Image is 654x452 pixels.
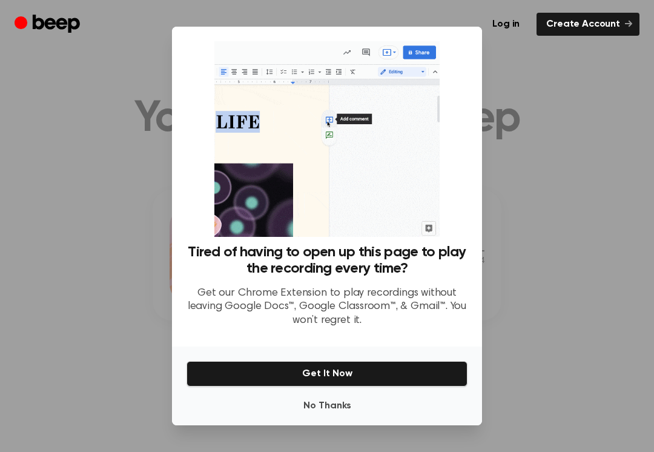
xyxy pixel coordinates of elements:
img: Beep extension in action [214,41,439,237]
p: Get our Chrome Extension to play recordings without leaving Google Docs™, Google Classroom™, & Gm... [187,287,467,328]
a: Log in [483,13,529,36]
a: Create Account [537,13,639,36]
h3: Tired of having to open up this page to play the recording every time? [187,244,467,277]
button: Get It Now [187,361,467,387]
a: Beep [15,13,83,36]
button: No Thanks [187,394,467,418]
